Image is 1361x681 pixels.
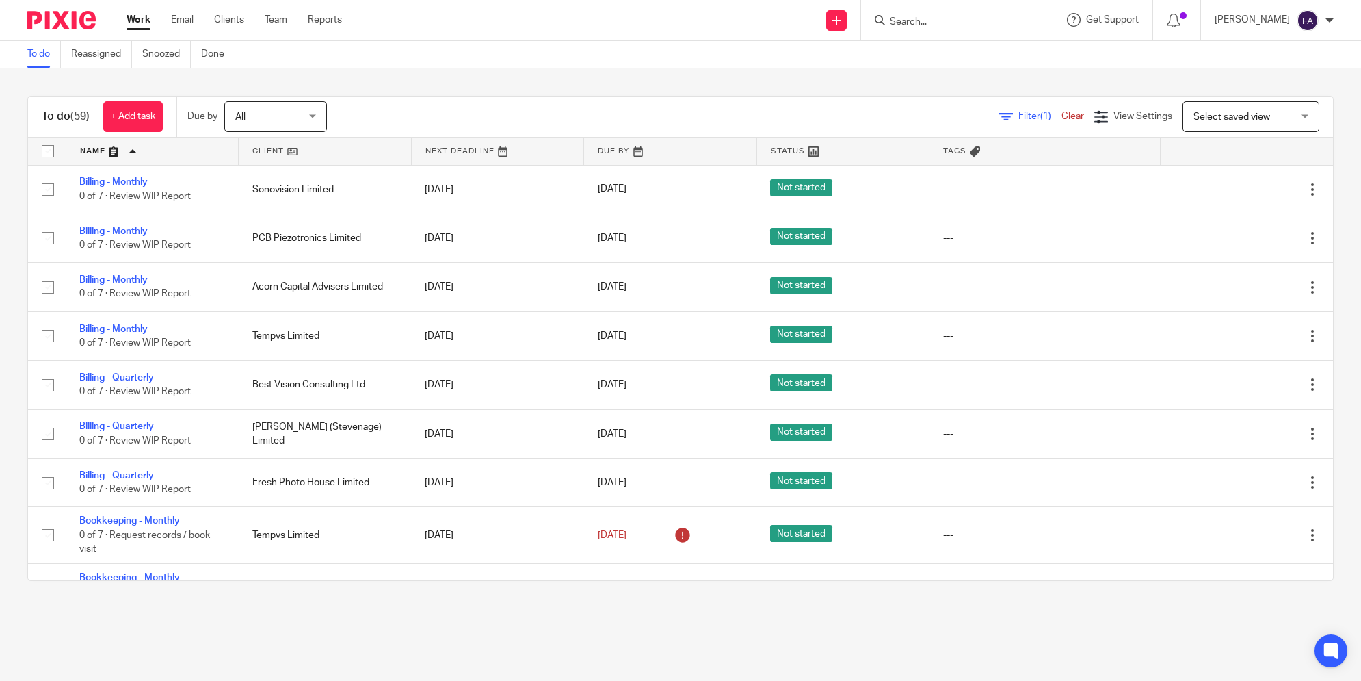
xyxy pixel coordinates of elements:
span: [DATE] [598,331,626,341]
span: (1) [1040,112,1051,121]
span: Not started [770,179,832,196]
a: Billing - Monthly [79,177,148,187]
div: --- [943,476,1147,489]
a: To do [27,41,61,68]
a: Billing - Quarterly [79,471,154,480]
img: Pixie [27,11,96,29]
a: + Add task [103,101,163,132]
span: View Settings [1113,112,1172,121]
td: Fresh Photo House Limited [239,459,412,507]
span: Not started [770,326,832,343]
span: Not started [770,374,832,391]
td: [DATE] [411,361,584,409]
p: [PERSON_NAME] [1215,13,1290,27]
a: Reassigned [71,41,132,68]
span: 0 of 7 · Review WIP Report [79,290,191,299]
span: Not started [770,228,832,245]
input: Search [888,16,1012,29]
span: 0 of 7 · Request records / book visit [79,530,210,554]
div: --- [943,329,1147,343]
span: 0 of 7 · Review WIP Report [79,240,191,250]
span: 0 of 7 · Review WIP Report [79,436,191,446]
a: Clear [1061,112,1084,121]
a: Bookkeeping - Monthly [79,516,180,526]
td: [DATE] [411,563,584,619]
a: Email [171,13,194,27]
td: Sonovision Limited [239,165,412,214]
a: Billing - Quarterly [79,373,154,383]
td: G.O. International (U.K.) Limited [239,563,412,619]
a: Billing - Monthly [79,324,148,334]
a: Clients [214,13,244,27]
a: Work [127,13,150,27]
td: Tempvs Limited [239,311,412,360]
a: Billing - Monthly [79,275,148,285]
span: [DATE] [598,429,626,439]
a: Done [201,41,235,68]
td: [DATE] [411,507,584,563]
span: (59) [70,111,90,122]
img: svg%3E [1297,10,1319,31]
span: Tags [943,147,966,155]
div: --- [943,528,1147,542]
td: [DATE] [411,459,584,507]
td: [PERSON_NAME] (Stevenage) Limited [239,409,412,458]
span: 0 of 7 · Review WIP Report [79,485,191,494]
td: [DATE] [411,311,584,360]
p: Due by [187,110,217,123]
span: Filter [1018,112,1061,121]
span: Select saved view [1193,112,1270,122]
span: [DATE] [598,380,626,389]
span: [DATE] [598,233,626,243]
div: --- [943,378,1147,391]
span: [DATE] [598,282,626,292]
span: [DATE] [598,185,626,194]
span: [DATE] [598,530,626,540]
span: 0 of 7 · Review WIP Report [79,387,191,397]
div: --- [943,183,1147,196]
td: Tempvs Limited [239,507,412,563]
span: [DATE] [598,478,626,487]
a: Reports [308,13,342,27]
td: [DATE] [411,409,584,458]
td: Acorn Capital Advisers Limited [239,263,412,311]
a: Bookkeeping - Monthly [79,573,180,582]
span: Not started [770,472,832,489]
span: Not started [770,277,832,294]
td: [DATE] [411,263,584,311]
td: [DATE] [411,214,584,262]
div: --- [943,231,1147,245]
td: [DATE] [411,165,584,214]
a: Billing - Monthly [79,227,148,236]
div: --- [943,427,1147,441]
span: Not started [770,525,832,542]
a: Billing - Quarterly [79,422,154,431]
td: Best Vision Consulting Ltd [239,361,412,409]
span: Not started [770,424,832,441]
a: Snoozed [142,41,191,68]
span: Get Support [1086,15,1139,25]
span: All [235,112,246,122]
h1: To do [42,110,90,124]
td: PCB Piezotronics Limited [239,214,412,262]
span: 0 of 7 · Review WIP Report [79,192,191,201]
span: 0 of 7 · Review WIP Report [79,338,191,348]
a: Team [265,13,287,27]
div: --- [943,280,1147,294]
